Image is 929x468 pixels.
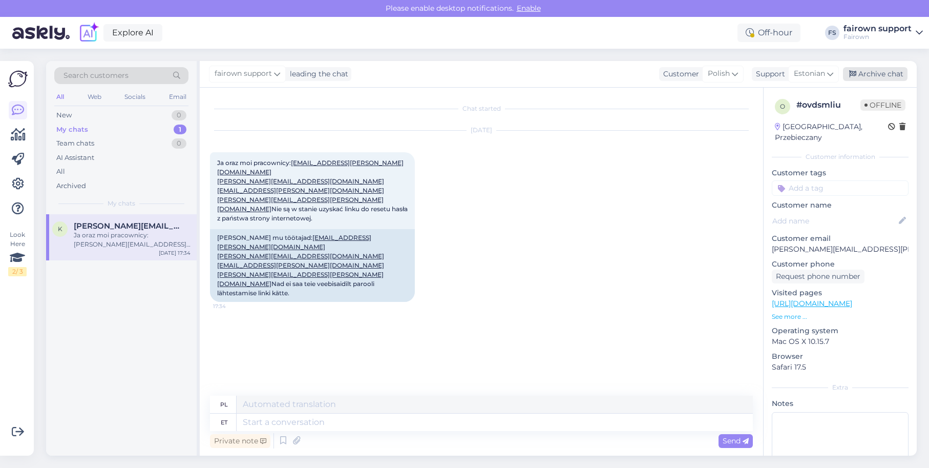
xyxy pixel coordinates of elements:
img: explore-ai [78,22,99,44]
p: [PERSON_NAME][EMAIL_ADDRESS][PERSON_NAME][DOMAIN_NAME] [772,244,909,255]
a: Explore AI [103,24,162,42]
div: All [56,167,65,177]
p: Customer name [772,200,909,211]
p: See more ... [772,312,909,321]
span: Offline [860,99,905,111]
a: [EMAIL_ADDRESS][PERSON_NAME][DOMAIN_NAME] [217,261,384,269]
div: Web [86,90,103,104]
a: [PERSON_NAME][EMAIL_ADDRESS][PERSON_NAME][DOMAIN_NAME] [217,196,384,213]
span: Send [723,436,749,445]
div: et [221,414,227,431]
span: Polish [708,68,730,79]
div: Chat started [210,104,753,113]
div: Support [752,69,785,79]
div: FS [825,26,839,40]
p: Customer email [772,233,909,244]
p: Mac OS X 10.15.7 [772,336,909,347]
p: Customer tags [772,168,909,178]
div: AI Assistant [56,153,94,163]
div: Off-hour [737,24,800,42]
div: 0 [172,110,186,120]
p: Visited pages [772,288,909,298]
span: Search customers [64,70,129,81]
span: fairown support [215,68,272,79]
div: Private note [210,434,270,448]
a: [EMAIL_ADDRESS][PERSON_NAME][DOMAIN_NAME] [217,187,384,194]
div: All [54,90,66,104]
div: Customer information [772,152,909,161]
span: Estonian [794,68,825,79]
a: [PERSON_NAME][EMAIL_ADDRESS][DOMAIN_NAME] [217,252,384,260]
div: Email [167,90,188,104]
input: Add a tag [772,180,909,196]
input: Add name [772,215,897,227]
div: Archived [56,181,86,191]
span: Enable [514,4,544,13]
div: Request phone number [772,270,864,283]
span: Ja oraz moi pracownicy: Nie są w stanie uzyskać linku do resetu hasła z państwa strony internetowej. [217,159,409,222]
a: fairown supportFairown [843,25,923,41]
div: [DATE] [210,126,753,135]
div: Customer [659,69,699,79]
div: Socials [122,90,147,104]
span: karol.mank@ispot.pl [74,221,180,231]
p: Notes [772,398,909,409]
div: leading the chat [286,69,348,79]
div: Fairown [843,33,912,41]
div: Archive chat [843,67,907,81]
div: # ovdsmliu [796,99,860,111]
div: [PERSON_NAME] mu töötajad: Nad ei saa teie veebisaidilt parooli lähtestamise linki kätte. [210,229,415,302]
div: [DATE] 17:34 [159,249,191,257]
span: 17:34 [213,302,251,310]
a: [EMAIL_ADDRESS][PERSON_NAME][DOMAIN_NAME] [217,159,404,176]
p: Operating system [772,325,909,336]
div: My chats [56,125,88,135]
p: Customer phone [772,259,909,270]
div: Look Here [8,230,27,276]
img: Askly Logo [8,69,28,89]
span: My chats [108,199,135,208]
div: 0 [172,138,186,149]
a: [PERSON_NAME][EMAIL_ADDRESS][PERSON_NAME][DOMAIN_NAME] [217,271,384,288]
div: 1 [174,125,186,135]
div: 2 / 3 [8,267,27,276]
div: New [56,110,72,120]
p: Safari 17.5 [772,362,909,373]
div: Extra [772,383,909,392]
span: k [58,225,62,233]
div: [GEOGRAPHIC_DATA], Przebieczany [775,121,888,143]
span: o [780,103,785,110]
a: [URL][DOMAIN_NAME] [772,299,852,308]
div: Team chats [56,138,94,149]
div: pl [220,396,228,413]
a: [PERSON_NAME][EMAIL_ADDRESS][DOMAIN_NAME] [217,177,384,185]
p: Browser [772,351,909,362]
div: fairown support [843,25,912,33]
div: Ja oraz moi pracownicy: [PERSON_NAME][EMAIL_ADDRESS][DOMAIN_NAME] [EMAIL_ADDRESS][DOMAIN_NAME] [D... [74,231,191,249]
